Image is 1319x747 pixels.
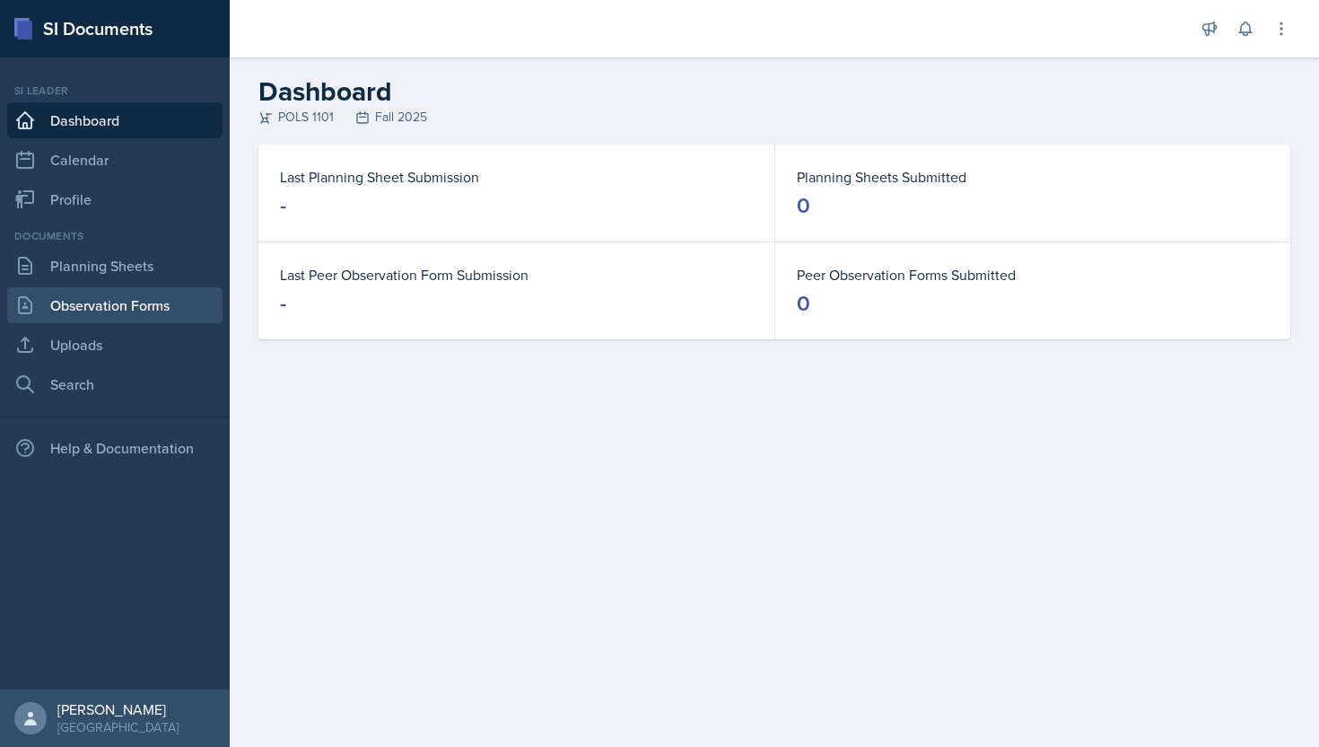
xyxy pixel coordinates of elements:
[7,142,223,178] a: Calendar
[280,191,286,220] div: -
[57,718,179,736] div: [GEOGRAPHIC_DATA]
[57,700,179,718] div: [PERSON_NAME]
[7,83,223,99] div: Si leader
[7,228,223,244] div: Documents
[7,102,223,138] a: Dashboard
[7,327,223,363] a: Uploads
[797,289,810,318] div: 0
[7,430,223,466] div: Help & Documentation
[258,75,1290,108] h2: Dashboard
[7,181,223,217] a: Profile
[7,248,223,284] a: Planning Sheets
[280,289,286,318] div: -
[797,166,1269,188] dt: Planning Sheets Submitted
[280,264,753,286] dt: Last Peer Observation Form Submission
[280,166,753,188] dt: Last Planning Sheet Submission
[7,366,223,402] a: Search
[797,264,1269,286] dt: Peer Observation Forms Submitted
[258,108,1290,127] div: POLS 1101 Fall 2025
[7,287,223,323] a: Observation Forms
[797,191,810,220] div: 0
